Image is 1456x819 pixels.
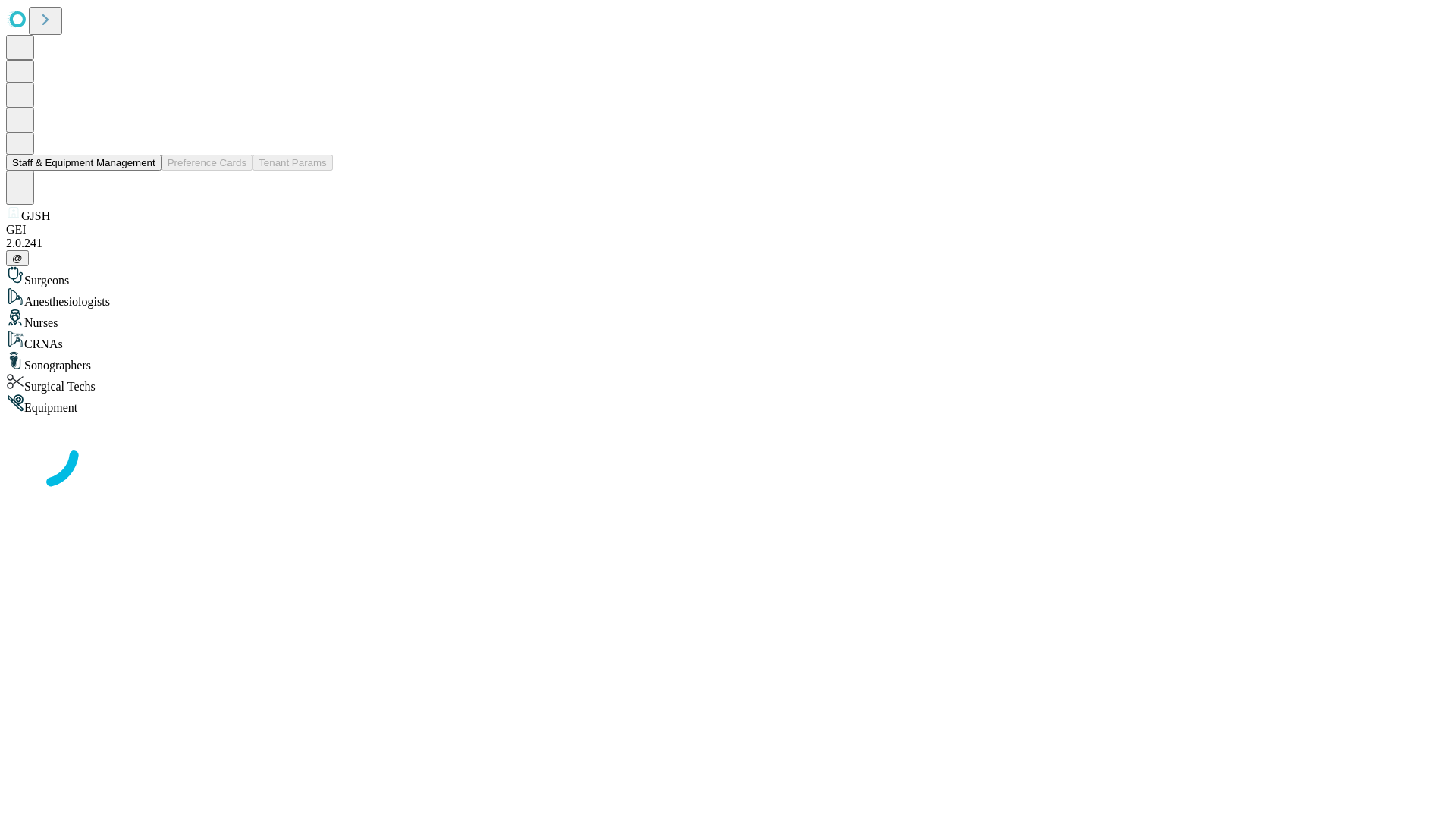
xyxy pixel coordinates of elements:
[6,237,1450,250] div: 2.0.241
[162,155,253,171] button: Preference Cards
[6,223,1450,237] div: GEI
[6,250,29,266] button: @
[6,287,1450,309] div: Anesthesiologists
[6,394,1450,415] div: Equipment
[6,266,1450,287] div: Surgeons
[21,209,50,222] span: GJSH
[6,330,1450,351] div: CRNAs
[6,351,1450,372] div: Sonographers
[12,253,23,264] span: @
[6,309,1450,330] div: Nurses
[6,155,162,171] button: Staff & Equipment Management
[253,155,333,171] button: Tenant Params
[6,372,1450,394] div: Surgical Techs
